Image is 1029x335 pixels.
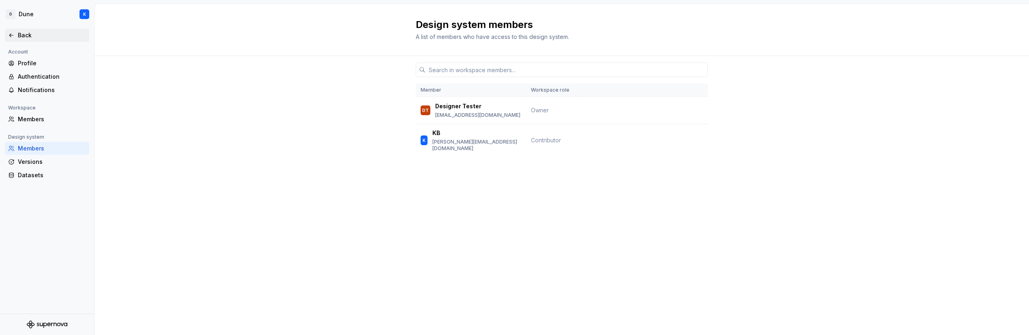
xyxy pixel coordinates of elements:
th: Workspace role [526,84,580,97]
div: K [83,11,86,17]
p: [EMAIL_ADDRESS][DOMAIN_NAME] [435,112,520,118]
span: Contributor [531,137,561,144]
div: Authentication [18,73,86,81]
div: Members [18,144,86,152]
div: K [423,136,425,144]
div: Dune [19,10,34,18]
span: A list of members who have access to this design system. [416,33,569,40]
div: Versions [18,158,86,166]
th: Member [416,84,526,97]
a: Datasets [5,169,89,182]
a: Notifications [5,84,89,97]
a: Versions [5,155,89,168]
h2: Design system members [416,18,698,31]
span: Owner [531,107,549,114]
button: DDuneK [2,5,92,23]
div: Notifications [18,86,86,94]
div: Design system [5,132,47,142]
input: Search in workspace members... [425,62,708,77]
div: Profile [18,59,86,67]
div: Workspace [5,103,39,113]
a: Authentication [5,70,89,83]
div: Datasets [18,171,86,179]
div: D [6,9,15,19]
a: Members [5,113,89,126]
svg: Supernova Logo [27,320,67,329]
div: DT [422,106,429,114]
p: KB [432,129,440,137]
a: Members [5,142,89,155]
div: Account [5,47,31,57]
a: Back [5,29,89,42]
div: Back [18,31,86,39]
p: [PERSON_NAME][EMAIL_ADDRESS][DOMAIN_NAME] [432,139,521,152]
a: Profile [5,57,89,70]
div: Members [18,115,86,123]
p: Designer Tester [435,102,481,110]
